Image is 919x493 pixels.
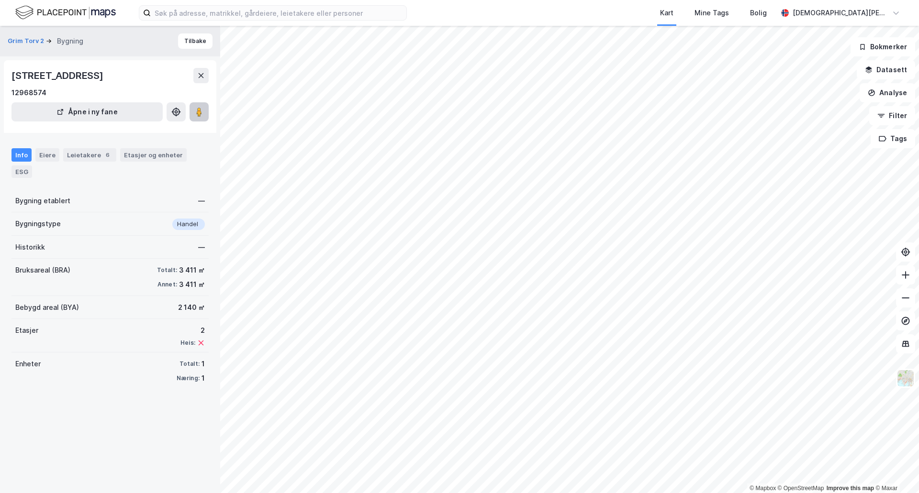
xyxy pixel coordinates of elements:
div: Info [11,148,32,162]
div: Bolig [750,7,767,19]
a: OpenStreetMap [778,485,824,492]
div: ESG [11,165,32,178]
img: logo.f888ab2527a4732fd821a326f86c7f29.svg [15,4,116,21]
div: 3 411 ㎡ [179,264,205,276]
div: Leietakere [63,148,116,162]
div: Enheter [15,358,41,370]
div: — [198,241,205,253]
div: Bygning [57,35,83,47]
div: 1 [202,358,205,370]
div: — [198,195,205,207]
button: Tags [871,129,915,148]
div: 6 [103,150,112,160]
div: [DEMOGRAPHIC_DATA][PERSON_NAME] [793,7,888,19]
button: Tilbake [178,33,213,49]
div: Bygning etablert [15,195,70,207]
div: Etasjer [15,325,38,336]
div: Bygningstype [15,218,61,230]
div: Bruksareal (BRA) [15,264,70,276]
div: Historikk [15,241,45,253]
button: Bokmerker [851,37,915,56]
div: Kart [660,7,673,19]
div: Eiere [35,148,59,162]
a: Improve this map [827,485,874,492]
div: Mine Tags [695,7,729,19]
button: Grim Torv 2 [8,36,46,46]
iframe: Chat Widget [871,447,919,493]
button: Datasett [857,60,915,79]
button: Åpne i ny fane [11,102,163,121]
div: Kontrollprogram for chat [871,447,919,493]
div: Heis: [180,339,195,347]
div: 1 [202,372,205,384]
div: Annet: [157,281,177,288]
button: Filter [869,106,915,125]
div: Etasjer og enheter [124,151,183,159]
div: 3 411 ㎡ [179,279,205,290]
div: Næring: [177,374,200,382]
div: Totalt: [157,266,177,274]
div: Bebygd areal (BYA) [15,302,79,313]
div: 2 140 ㎡ [178,302,205,313]
div: [STREET_ADDRESS] [11,68,105,83]
div: Totalt: [179,360,200,368]
input: Søk på adresse, matrikkel, gårdeiere, leietakere eller personer [151,6,406,20]
a: Mapbox [750,485,776,492]
div: 2 [180,325,205,336]
div: 12968574 [11,87,46,99]
button: Analyse [860,83,915,102]
img: Z [897,369,915,387]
